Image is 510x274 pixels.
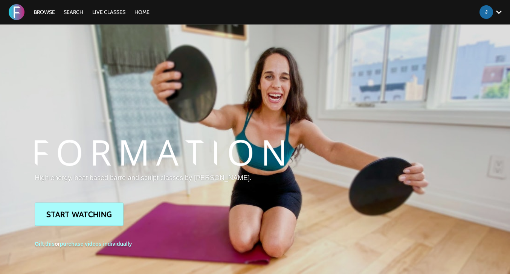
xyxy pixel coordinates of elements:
[35,241,55,247] a: Gift this
[35,203,124,226] a: Start Watching
[35,140,284,166] img: FORMATION
[35,241,132,247] span: or
[131,9,153,15] a: HOME
[35,173,284,183] p: High energy, beat based barre and sculpt classes by [PERSON_NAME].
[30,8,154,16] nav: Primary
[9,4,24,20] img: FORMATION
[60,241,132,247] a: purchase videos individually
[30,9,59,15] a: Browse
[60,9,87,15] a: Search
[89,9,129,15] a: LIVE CLASSES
